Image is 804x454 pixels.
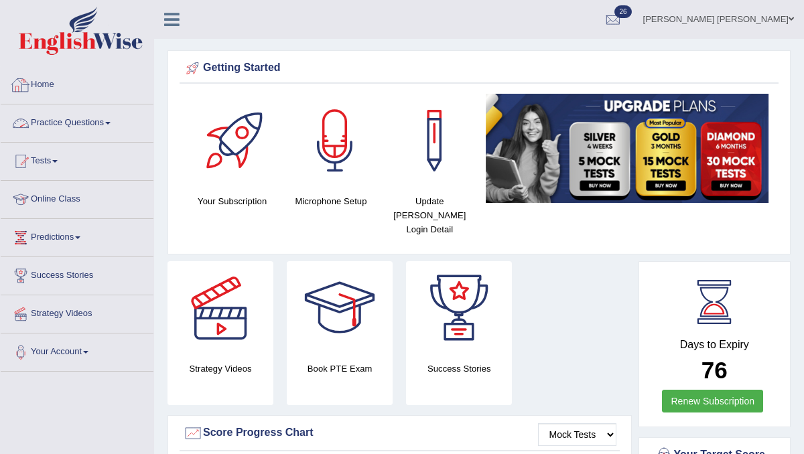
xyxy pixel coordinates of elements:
a: Tests [1,143,153,176]
h4: Book PTE Exam [287,362,393,376]
a: Strategy Videos [1,295,153,329]
h4: Microphone Setup [288,194,373,208]
h4: Update [PERSON_NAME] Login Detail [387,194,472,236]
img: small5.jpg [486,94,768,203]
span: 26 [614,5,631,18]
b: 76 [701,357,728,383]
h4: Days to Expiry [654,339,776,351]
h4: Success Stories [406,362,512,376]
div: Getting Started [183,58,775,78]
h4: Strategy Videos [167,362,273,376]
a: Online Class [1,181,153,214]
a: Success Stories [1,257,153,291]
a: Home [1,66,153,100]
a: Renew Subscription [662,390,763,412]
h4: Your Subscription [190,194,275,208]
a: Predictions [1,219,153,252]
a: Practice Questions [1,104,153,138]
div: Score Progress Chart [183,423,616,443]
a: Your Account [1,333,153,367]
